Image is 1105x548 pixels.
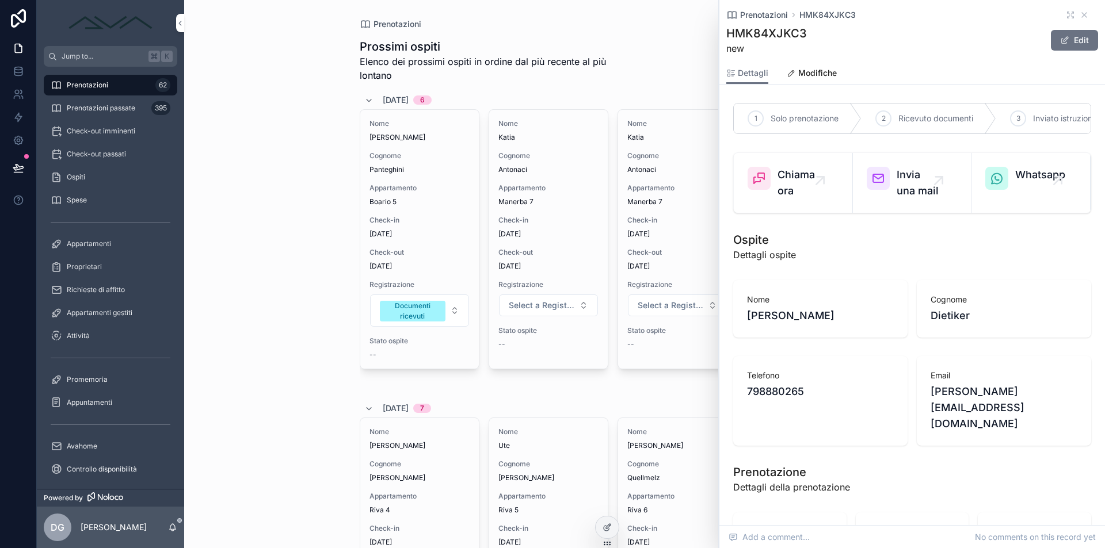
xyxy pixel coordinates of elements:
[509,300,574,311] span: Select a Registrazione
[44,98,177,118] a: Prenotazioni passate395
[37,489,184,507] a: Powered by
[374,18,421,30] span: Prenotazioni
[628,294,727,316] button: Select Button
[420,404,424,413] div: 7
[726,41,807,55] span: new
[627,427,727,436] span: Nome
[369,427,470,436] span: Nome
[778,167,820,199] span: Chiama ora
[638,300,703,311] span: Select a Registrazione
[44,369,177,390] a: Promemoria
[627,524,727,533] span: Check-in
[369,165,470,174] span: Panteghini
[44,190,177,210] a: Spese
[733,232,796,248] h1: Ospite
[369,441,470,450] span: [PERSON_NAME]
[627,151,727,160] span: Cognome
[44,459,177,480] a: Controllo disponibilità
[498,427,599,436] span: Nome
[67,308,132,317] span: Appartamenti gestiti
[738,67,768,79] span: Dettagli
[799,9,856,21] a: HMK84XJKC3
[44,75,177,95] a: Prenotazioni62
[931,384,1077,432] span: [PERSON_NAME][EMAIL_ADDRESS][DOMAIN_NAME]
[931,294,1077,305] span: Cognome
[369,524,470,533] span: Check-in
[67,127,135,136] span: Check-out imminenti
[627,441,727,450] span: [PERSON_NAME]
[67,81,108,90] span: Prenotazioni
[627,459,727,469] span: Cognome
[369,133,470,142] span: [PERSON_NAME]
[787,63,837,86] a: Modifiche
[627,340,634,349] span: --
[726,25,807,41] h1: HMK84XJKC3
[489,109,608,369] a: NomeKatiaCognomeAntonaciAppartamentoManerba 7Check-in[DATE]Check-out[DATE]RegistrazioneSelect But...
[383,403,409,414] span: [DATE]
[498,524,599,533] span: Check-in
[67,262,102,271] span: Proprietari
[37,67,184,489] div: scrollable content
[44,302,177,323] a: Appartamenti gestiti
[498,197,599,206] span: Manerba 7
[498,340,505,349] span: --
[627,473,727,482] span: Quellmelz
[360,39,639,55] h1: Prossimi ospiti
[44,325,177,346] a: Attività
[67,239,111,248] span: Appartamenti
[369,262,470,271] span: [DATE]
[498,473,599,482] span: [PERSON_NAME]
[771,113,839,124] span: Solo prenotazione
[67,196,87,205] span: Spese
[499,294,598,316] button: Select Button
[369,473,470,482] span: [PERSON_NAME]
[67,104,135,113] span: Prenotazioni passate
[931,370,1077,381] span: Email
[67,465,137,474] span: Controllo disponibilità
[498,492,599,501] span: Appartamento
[798,67,837,79] span: Modifiche
[498,133,599,142] span: Katia
[44,233,177,254] a: Appartamenti
[44,256,177,277] a: Proprietari
[627,197,727,206] span: Manerba 7
[498,505,599,515] span: Riva 5
[369,538,470,547] span: [DATE]
[733,248,796,262] span: Dettagli ospite
[733,464,850,480] h1: Prenotazione
[369,492,470,501] span: Appartamento
[420,95,425,105] div: 6
[975,531,1096,543] span: No comments on this record yet
[498,538,599,547] span: [DATE]
[498,262,599,271] span: [DATE]
[498,151,599,160] span: Cognome
[498,183,599,193] span: Appartamento
[898,113,973,124] span: Ricevuto documenti
[627,280,727,289] span: Registrazione
[369,248,470,257] span: Check-out
[67,442,97,451] span: Avahome
[627,492,727,501] span: Appartamento
[380,300,445,321] button: Unselect DOCUMENTI_RICEVUTI
[383,94,409,106] span: [DATE]
[369,229,470,239] span: [DATE]
[498,280,599,289] span: Registrazione
[44,144,177,164] a: Check-out passati
[498,165,599,174] span: Antonaci
[726,9,788,21] a: Prenotazioni
[627,538,727,547] span: [DATE]
[67,285,125,294] span: Richieste di affitto
[369,151,470,160] span: Cognome
[931,308,1077,324] span: Dietiker
[498,248,599,257] span: Check-out
[44,392,177,413] a: Appuntamenti
[627,505,727,515] span: Riva 6
[360,109,479,369] a: Nome[PERSON_NAME]CognomePanteghiniAppartamentoBoario 5Check-in[DATE]Check-out[DATE]RegistrazioneS...
[44,436,177,457] a: Avahome
[369,183,470,193] span: Appartamento
[44,493,83,503] span: Powered by
[882,114,886,123] span: 2
[498,441,599,450] span: Ute
[67,398,112,407] span: Appuntamenti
